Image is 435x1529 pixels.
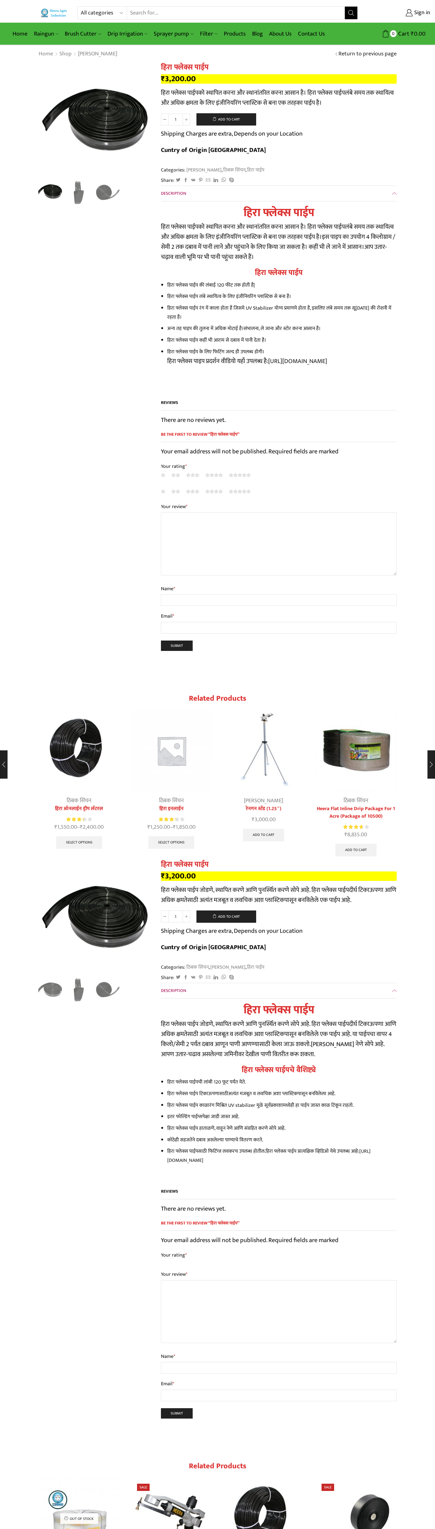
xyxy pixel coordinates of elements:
[161,987,186,994] span: Description
[159,816,176,823] span: Rated out of 5
[161,190,186,197] span: Description
[35,707,124,853] div: 1 / 10
[344,830,347,839] span: ₹
[196,910,256,923] button: Add to cart
[167,1147,266,1155] span: हिरा फ्लेक्स पाईपसाठी फिटिंग्ज लवकरच उपलब्ध होतील.
[127,707,216,853] div: 2 / 10
[161,129,303,139] p: Shipping Charges are extra, Depends on your Location
[62,26,104,41] a: Brush Cutter
[147,822,150,832] span: ₹
[59,50,72,58] a: Shop
[167,1124,285,1132] span: हिरा फ्लेक्स पाईप हाताळणे, वाहून नेणे आणि संग्रहित करणे सोपे आहे.
[198,221,345,232] span: को स्थापित करना और स्थानांतरित करना आसान है। हिरा फ्लेक्स पाईप
[9,26,31,41] a: Home
[104,26,151,41] a: Drip Irrigation
[151,26,196,41] a: Sprayer pump
[161,1235,339,1246] span: Your email address will not be published. Required fields are marked
[37,977,63,1003] img: Heera Flex Pipe
[335,844,377,856] a: Add to cart: “Heera Flat Inline Drip Package For 1 Acre (Package of 10500)”
[167,1136,263,1144] span: कोठेही सहजतेने दबाव असलेल्या पाण्याचे वितरण करते.
[161,431,397,442] span: Be the first to review “हिरा फ्लेक्स पाईप”
[161,472,165,479] a: 1 of 5 stars
[161,463,397,470] label: Your rating
[413,9,430,17] span: Sign in
[161,1408,193,1419] input: Submit
[244,1000,314,1019] strong: हिरा फ्लेक्स पाईप
[159,816,184,823] div: Rated 3.33 out of 5
[161,177,174,184] span: Share:
[38,860,151,973] img: Heera Flex Pipe
[229,472,251,479] a: 5 of 5 stars
[196,113,256,126] button: Add to cart
[38,860,151,973] div: 1 / 3
[167,1089,397,1098] li: हिरा फ्लेक्स पाईप टिकाऊपणासाठी .
[66,179,92,204] li: 2 / 3
[161,870,196,882] bdi: 3,200.00
[246,166,264,174] a: हिरा पाईप
[219,707,308,845] div: 3 / 10
[37,178,63,204] img: Heera Flex Pipe
[189,1460,246,1472] span: Related products
[159,796,184,805] a: ठिबक सिंचन
[168,114,183,126] input: Product quantity
[161,585,397,593] label: Name
[38,710,120,792] img: Heera Online Drip Lateral
[161,88,397,108] p: हिरा फ्लेक्स पाईप
[161,87,394,108] span: लंबे समय तक स्थायित्व और अधिक क्षमता के लिए इंजीनियरिंग प्लास्टिक से बना एक तरहका पाईप है।
[66,977,92,1003] img: Heera Flex Pipe
[161,1204,397,1214] p: There are no reviews yet.
[95,179,121,204] li: 3 / 3
[161,446,339,457] span: Your email address will not be published. Required fields are marked
[80,822,104,832] bdi: 2,400.00
[197,26,221,41] a: Filter
[161,1252,397,1259] label: Your rating
[311,707,401,860] div: 4 / 10
[322,1484,334,1491] span: Sale
[167,1112,239,1121] span: इतर फोल्डिंग पाईप्सपेक्षा जाडी जास्त आहे.
[38,63,151,176] img: Heera Flex Pipe
[66,816,84,823] span: Rated out of 5
[161,1220,397,1231] span: Be the first to review “हिरा फ्लेक्स पाईप”
[252,815,276,824] bdi: 3,000.00
[38,50,53,58] a: Home
[167,324,321,333] span: अन्य तह पाइप की तुलना में अधिक मोटाई है।संभालना, ले जाना और स्टोर करना आसान है।
[223,166,245,174] a: ठिबक सिंचन
[161,488,165,495] a: 1 of 5 stars
[344,796,368,805] a: ठिबक सिंचन
[223,805,305,813] a: रेनगन स्टॅंड (1.25″)
[161,415,397,425] p: There are no reviews yet.
[244,796,283,805] a: [PERSON_NAME]
[229,488,251,495] a: 5 of 5 stars
[205,472,223,479] a: 4 of 5 stars
[367,7,430,19] a: Sign in
[161,222,397,262] p: हिरा फ्लेक्स पाईप
[167,1078,397,1087] li: हिरा फ्लेक्स पाईपची लांबी 120 फूट पर्यंत येते.
[243,829,284,841] a: Add to cart: “रेनगन स्टॅंड (1.25")”
[38,63,151,176] div: 1 / 3
[31,26,62,41] a: Raingun
[66,816,92,823] div: Rated 3.40 out of 5
[186,488,199,495] a: 3 of 5 stars
[344,830,367,839] bdi: 8,835.00
[185,166,222,174] a: [PERSON_NAME]
[66,179,92,205] a: Heera Flex
[228,1089,334,1098] span: अत्यंत मजबूत व लवचिक अशा प्लास्टिकपासून बनविलेला आहे
[66,977,92,1002] li: 2 / 3
[315,805,397,820] a: Heera Flat Inline Drip Package For 1 Acre (Package of 10500)
[161,885,396,905] span: दीर्घ टिकाऊपणा आणि अधिक क्षमतेसाठी अत्यंत मजबूत व लवचिक अशा प्लास्टिकपासून बनविलेले एक पाईप आहे.
[255,266,303,279] strong: हिरा फ्लेक्स पाईप
[221,26,249,41] a: Products
[66,179,92,205] img: Heera Flex Pipe
[148,836,194,849] a: Select options for “हिरा इनलाईन”
[161,1019,396,1050] span: दीर्घ टिकाऊपणा आणि अधिक क्षमतेसाठी अत्यंत मजबूत व लवचिक अशा प्लास्टिकपासून बनविलेले एक पाईप आहे. ...
[339,50,397,58] a: Return to previous page
[78,50,118,58] a: [PERSON_NAME]
[171,488,180,495] a: 2 of 5 stars
[161,72,196,85] bdi: 3,200.00
[205,488,223,495] a: 4 of 5 stars
[249,26,266,41] a: Blog
[161,885,397,905] p: हिरा फ्लेक्स पाईप जोडणे, स्थापित करणे आणि पुनर्स्थित करणे सोपे आहे. हिरा फ्लेक्स पाईप
[38,805,120,813] a: हिरा ऑनलाईन ड्रीप लॅटरल
[161,1019,397,1059] p: हिरा फ्लेक्स पाईप जोडणे, स्थापित करणे आणि पुनर्स्थित करणे सोपे आहे. हिरा फ्लेक्स पाईप
[161,166,264,174] span: Categories: , ,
